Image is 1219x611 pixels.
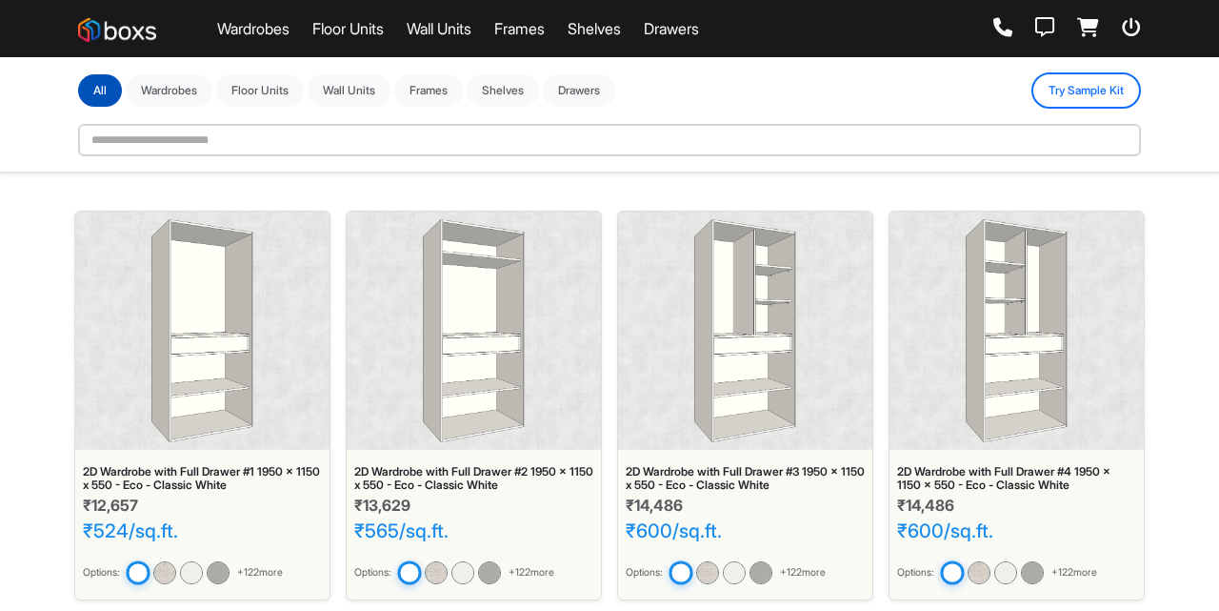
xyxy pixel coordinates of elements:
img: 2D Wardrobe with Full Drawer #3 1950 x 1150 x 550 - Prime - Linen [696,561,719,584]
img: 2D Wardrobe with Full Drawer #2 1950 x 1150 x 550 - Eco - Classic White [423,219,524,442]
a: Drawers [644,17,699,40]
a: 2D Wardrobe with Full Drawer #4 1950 x 1150 x 550 - Eco - Classic White2D Wardrobe with Full Draw... [889,211,1145,601]
img: 2D Wardrobe with Full Drawer #4 1950 x 1150 x 550 - Eco - Classic White [966,219,1067,442]
span: ₹14,486 [897,496,954,515]
div: ₹600/sq.ft. [626,519,865,542]
img: 2D Wardrobe with Full Drawer #4 1950 x 1150 x 550 - Eco - Classic White [940,560,964,584]
div: 2D Wardrobe with Full Drawer #3 1950 x 1150 x 550 - Eco - Classic White [626,465,865,493]
div: 2D Wardrobe with Full Drawer #2 1950 x 1150 x 550 - Eco - Classic White [354,465,593,493]
button: Wall Units [308,74,390,107]
a: Floor Units [312,17,384,40]
img: Boxs Store logo [78,18,156,42]
img: 2D Wardrobe with Full Drawer #1 1950 x 1150 x 550 - Prime - Linen [153,561,176,584]
div: ₹600/sq.ft. [897,519,1136,542]
button: Frames [394,74,463,107]
a: Logout [1122,18,1141,39]
div: 2D Wardrobe with Full Drawer #1 1950 x 1150 x 550 - Eco - Classic White [83,465,322,493]
button: Shelves [467,74,539,107]
span: ₹12,657 [83,496,138,515]
a: Shelves [568,17,621,40]
a: 2D Wardrobe with Full Drawer #1 1950 x 1150 x 550 - Eco - Classic White2D Wardrobe with Full Draw... [74,211,330,601]
img: 2D Wardrobe with Full Drawer #2 1950 x 1150 x 550 - Prime - Linen [425,561,448,584]
span: + 122 more [509,565,554,580]
img: 2D Wardrobe with Full Drawer #1 1950 x 1150 x 550 - Architect - Ivory White [180,561,203,584]
img: 2D Wardrobe with Full Drawer #2 1950 x 1150 x 550 - Architect - Ivory White [451,561,474,584]
span: + 122 more [237,565,283,580]
a: Wardrobes [217,17,290,40]
a: Frames [494,17,545,40]
a: 2D Wardrobe with Full Drawer #2 1950 x 1150 x 550 - Eco - Classic White2D Wardrobe with Full Draw... [346,211,602,601]
span: + 122 more [1051,565,1097,580]
button: Wardrobes [126,74,212,107]
img: 2D Wardrobe with Full Drawer #1 1950 x 1150 x 550 - Eco - Classic White [126,560,150,584]
img: 2D Wardrobe with Full Drawer #4 1950 x 1150 x 550 - Architect - Graphite [1021,561,1044,584]
small: Options: [626,565,662,580]
img: 2D Wardrobe with Full Drawer #2 1950 x 1150 x 550 - Architect - Graphite [478,561,501,584]
div: ₹524/sq.ft. [83,519,322,542]
img: 2D Wardrobe with Full Drawer #3 1950 x 1150 x 550 - Architect - Graphite [749,561,772,584]
img: 2D Wardrobe with Full Drawer #3 1950 x 1150 x 550 - Eco - Classic White [669,560,692,584]
img: 2D Wardrobe with Full Drawer #3 1950 x 1150 x 550 - Architect - Ivory White [723,561,746,584]
small: Options: [354,565,390,580]
img: 2D Wardrobe with Full Drawer #4 1950 x 1150 x 550 - Prime - Linen [968,561,990,584]
img: 2D Wardrobe with Full Drawer #1 1950 x 1150 x 550 - Eco - Classic White [151,219,252,442]
span: + 122 more [780,565,826,580]
a: 2D Wardrobe with Full Drawer #3 1950 x 1150 x 550 - Eco - Classic White2D Wardrobe with Full Draw... [617,211,873,601]
div: ₹565/sq.ft. [354,519,593,542]
span: ₹13,629 [354,496,410,515]
small: Options: [897,565,933,580]
button: All [78,74,122,107]
button: Drawers [543,74,615,107]
a: Wall Units [407,17,471,40]
span: ₹14,486 [626,496,683,515]
img: 2D Wardrobe with Full Drawer #1 1950 x 1150 x 550 - Architect - Graphite [207,561,230,584]
button: Try Sample Kit [1031,72,1141,109]
div: 2D Wardrobe with Full Drawer #4 1950 x 1150 x 550 - Eco - Classic White [897,465,1136,493]
img: 2D Wardrobe with Full Drawer #2 1950 x 1150 x 550 - Eco - Classic White [397,560,421,584]
img: 2D Wardrobe with Full Drawer #4 1950 x 1150 x 550 - Architect - Ivory White [994,561,1017,584]
small: Options: [83,565,119,580]
img: 2D Wardrobe with Full Drawer #3 1950 x 1150 x 550 - Eco - Classic White [694,219,795,442]
button: Floor Units [216,74,304,107]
